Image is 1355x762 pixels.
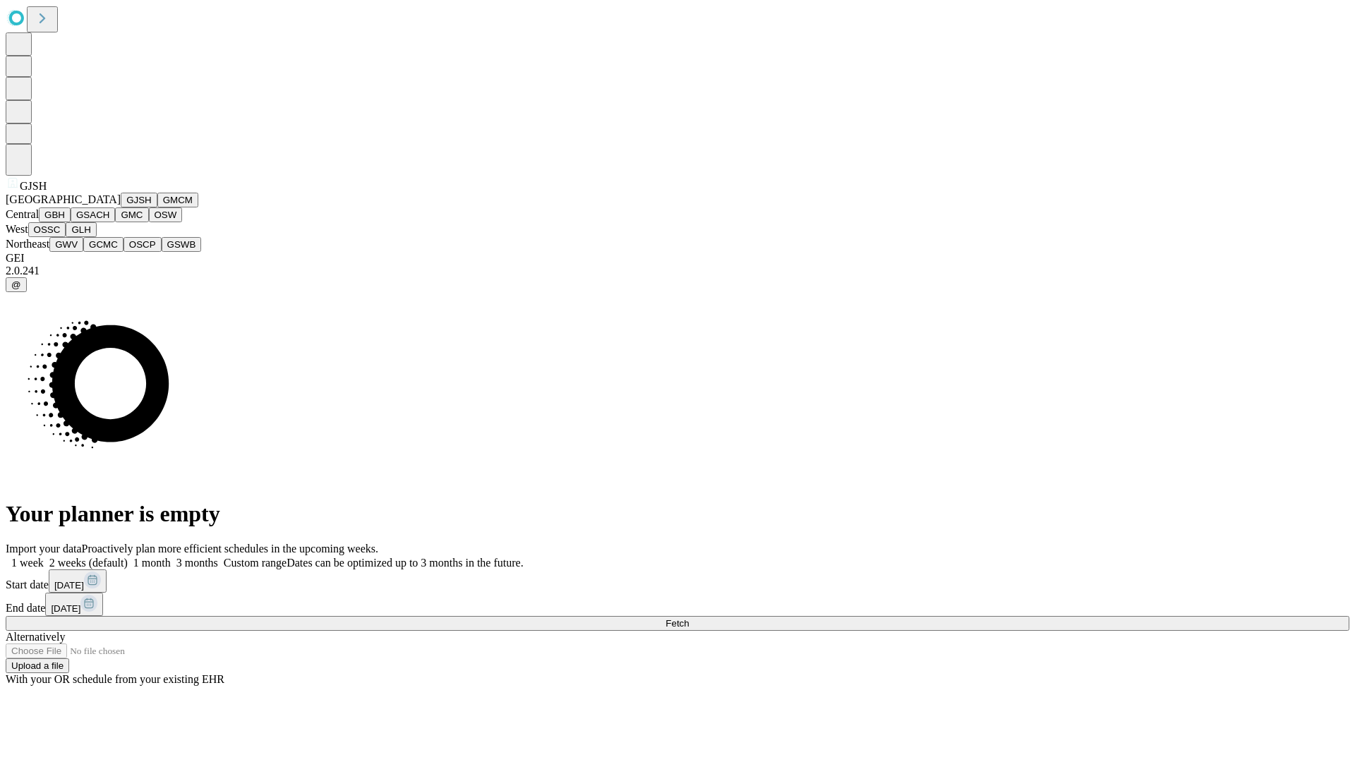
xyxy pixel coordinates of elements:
[6,193,121,205] span: [GEOGRAPHIC_DATA]
[6,238,49,250] span: Northeast
[6,223,28,235] span: West
[54,580,84,591] span: [DATE]
[51,603,80,614] span: [DATE]
[6,569,1349,593] div: Start date
[6,277,27,292] button: @
[6,501,1349,527] h1: Your planner is empty
[149,207,183,222] button: OSW
[49,237,83,252] button: GWV
[6,616,1349,631] button: Fetch
[6,208,39,220] span: Central
[82,543,378,555] span: Proactively plan more efficient schedules in the upcoming weeks.
[224,557,287,569] span: Custom range
[6,252,1349,265] div: GEI
[124,237,162,252] button: OSCP
[71,207,115,222] button: GSACH
[115,207,148,222] button: GMC
[39,207,71,222] button: GBH
[176,557,218,569] span: 3 months
[28,222,66,237] button: OSSC
[6,673,224,685] span: With your OR schedule from your existing EHR
[11,557,44,569] span: 1 week
[49,569,107,593] button: [DATE]
[6,593,1349,616] div: End date
[83,237,124,252] button: GCMC
[157,193,198,207] button: GMCM
[49,557,128,569] span: 2 weeks (default)
[6,631,65,643] span: Alternatively
[11,279,21,290] span: @
[20,180,47,192] span: GJSH
[66,222,96,237] button: GLH
[133,557,171,569] span: 1 month
[6,543,82,555] span: Import your data
[45,593,103,616] button: [DATE]
[6,265,1349,277] div: 2.0.241
[121,193,157,207] button: GJSH
[162,237,202,252] button: GSWB
[666,618,689,629] span: Fetch
[287,557,523,569] span: Dates can be optimized up to 3 months in the future.
[6,658,69,673] button: Upload a file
